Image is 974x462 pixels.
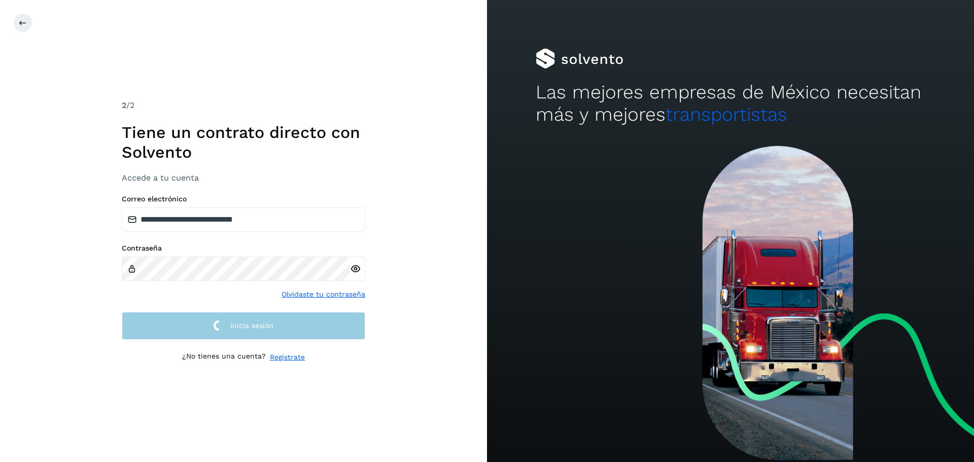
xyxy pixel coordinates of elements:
button: Inicia sesión [122,312,365,340]
a: Regístrate [270,352,305,363]
h3: Accede a tu cuenta [122,173,365,183]
h1: Tiene un contrato directo con Solvento [122,123,365,162]
label: Contraseña [122,244,365,253]
div: /2 [122,99,365,112]
label: Correo electrónico [122,195,365,203]
span: transportistas [666,103,787,125]
h2: Las mejores empresas de México necesitan más y mejores [536,81,925,126]
span: 2 [122,100,126,110]
span: Inicia sesión [230,322,273,329]
a: Olvidaste tu contraseña [282,289,365,300]
p: ¿No tienes una cuenta? [182,352,266,363]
